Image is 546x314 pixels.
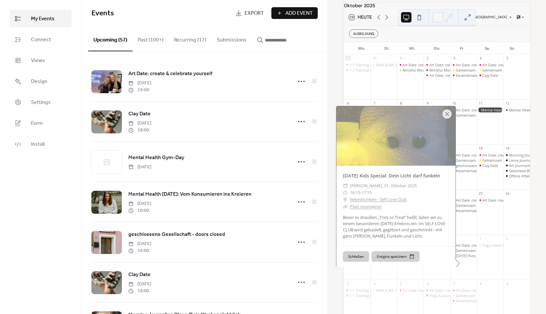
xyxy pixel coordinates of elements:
[479,191,483,196] div: 25
[349,29,378,38] div: AUSBILDUNG
[212,26,252,51] button: Submissions
[482,62,542,67] div: Art Date: create & celebrate yourself
[450,68,477,73] div: Gemeinsam stark: Kreativzeit für Kind & Eltern
[397,68,424,73] div: Mindful Moves – Achtsame Körperübungen für mehr Balance
[482,153,542,157] div: Art Date: create & celebrate yourself
[450,248,477,253] div: Gemeinsam stark: Kreativzeit für Kind & Eltern
[397,288,424,293] div: Art Date: create & celebrate yourself
[504,163,530,168] div: Art Journaling Workshop
[424,68,450,73] div: Mindful Morning
[350,189,360,196] span: 16:15
[477,198,503,203] div: Art Date: create & celebrate yourself
[128,240,151,247] span: [DATE]
[479,237,483,241] div: 1
[344,62,370,67] div: 1:1 Training mit Caterina (digital oder 5020 Salzburg)
[376,62,435,67] div: MINI & ME: Dein Moment mit Baby
[350,204,382,209] a: Platz reservieren
[450,243,477,248] div: Art Date: create & celebrate yourself
[482,243,524,248] div: Yoga meets Dot Painting
[429,68,458,73] div: Mindful Morning
[349,293,473,298] div: 1:1 Training mit [PERSON_NAME] (digital oder 5020 [GEOGRAPHIC_DATA])
[91,6,114,21] span: Events
[128,230,225,239] a: geschlossene Gesellschaft - doors closed
[360,189,361,196] span: -
[343,173,440,179] a: [DATE] Kids Special: Dein Licht darf funkeln
[450,298,477,303] div: Keramikmalerei: Gestalte deinen Selbstliebe-Anker
[479,146,483,151] div: 18
[31,36,51,44] span: Connect
[450,73,477,78] div: Keramikmalerei: Gestalte deinen Selbstliebe-Anker
[477,68,503,73] div: Gemeinsam stark: Kreativzeit für Kind & Eltern
[456,68,533,73] div: Gemeinsam stark: Kreativzeit für Kind & Eltern
[450,107,477,112] div: Art Date: create & celebrate yourself
[10,52,72,69] a: Views
[426,101,430,106] div: 9
[245,9,264,17] span: Export
[450,288,477,293] div: Art Date: create & celebrate yourself
[456,73,540,78] div: Keramikmalerei: Gestalte deinen Selbstliebe-Anker
[504,107,530,112] div: Mental Health Sunday: Vom Konsumieren ins Kreieren
[397,62,424,67] div: Art Date: create & celebrate yourself
[350,196,407,203] a: liebestrunken - Self Love Club
[128,154,184,162] a: Mental Health Gym-Day
[128,190,251,199] a: Mental Health [DATE]: Vom Konsumieren ins Kreieren
[336,215,456,240] div: Bevor es draußen „Trick or Treat“ heißt, laden wir zu einem besonderen [DATE]-Erlebnis ein: Im SE...
[31,140,44,148] span: Install
[450,153,477,157] div: Art Date: create & celebrate yourself
[128,127,151,134] span: 18:00
[399,282,403,286] div: 5
[128,120,151,127] span: [DATE]
[271,7,318,19] button: Add Event
[343,189,347,196] div: ​
[88,26,133,51] button: Upcoming (57)
[429,288,490,293] div: Art Date: create & celebrate yourself
[231,7,269,19] a: Export
[509,174,532,178] div: Offline Affairs
[128,271,151,279] a: Clay Date
[403,68,505,73] div: Mindful Moves – Achtsame Körperübungen für mehr Balance
[450,113,477,118] div: Gemeinsam stark: Kreativzeit für Kind & Eltern
[450,62,477,67] div: Art Date: create & celebrate yourself
[372,101,377,106] div: 7
[374,42,399,55] div: Di.
[450,42,475,55] div: Fr.
[128,247,151,254] span: 16:00
[456,293,533,298] div: Gemeinsam stark: Kreativzeit für Kind & Eltern
[505,191,510,196] div: 26
[399,56,403,61] div: 1
[450,203,477,208] div: Gemeinsam stark: Kreativzeit für Kind & Eltern
[128,231,225,239] span: geschlossene Gesellschaft - doors closed
[450,293,477,298] div: Gemeinsam stark: Kreativzeit für Kind & Eltern
[460,16,507,19] span: Europe/[GEOGRAPHIC_DATA]
[429,293,498,298] div: Yoga & Journaling: She. Breathes. Writes.
[371,288,397,293] div: MINI & ME: Dein Moment mit Baby
[344,68,370,73] div: 1:1 Training mit Caterina (digital oder 5020 Salzburg)
[376,288,435,293] div: MINI & ME: Dein Moment mit Baby
[10,31,72,48] a: Connect
[426,282,430,286] div: 6
[31,78,47,86] span: Design
[505,237,510,241] div: 2
[346,101,350,106] div: 6
[450,158,477,163] div: Gemeinsam stark: Kreativzeit für Kind & Eltern
[346,56,350,61] div: 29
[504,158,530,163] div: Lerne Journaling: Schreiben, das dich verändert
[504,174,530,178] div: Offline Affairs
[347,13,374,22] button: 29Heute
[31,15,55,23] span: My Events
[343,251,369,262] button: Schließen
[456,298,540,303] div: Keramikmalerei: Gestalte deinen Selbstliebe-Anker
[450,198,477,203] div: Art Date: create & celebrate yourself
[128,200,151,207] span: [DATE]
[505,146,510,151] div: 19
[128,207,151,214] span: 10:00
[505,56,510,61] div: 5
[456,62,516,67] div: Art Date: create & celebrate yourself
[350,182,417,189] span: [PERSON_NAME], 31. Oktober 2025
[474,42,500,55] div: Sa.
[169,26,212,51] button: Recurring (17)
[133,26,169,51] button: Past (100+)
[349,42,374,55] div: Mo.
[344,288,370,293] div: 1:1 Training mit Caterina (digital oder 5020 Salzburg)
